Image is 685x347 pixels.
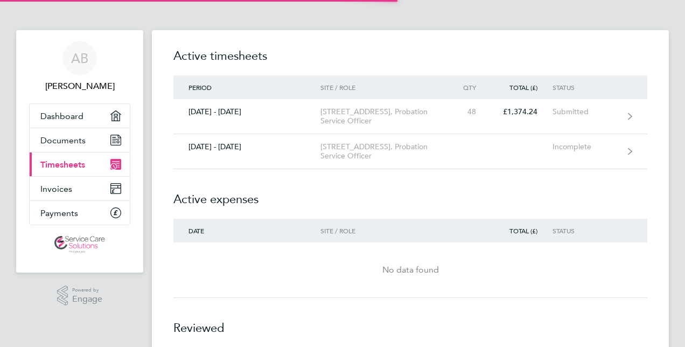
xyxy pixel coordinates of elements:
div: [DATE] - [DATE] [173,107,320,116]
div: Status [553,84,619,91]
a: Invoices [30,177,130,200]
span: Engage [72,295,102,304]
span: Powered by [72,286,102,295]
div: [DATE] - [DATE] [173,142,320,151]
div: No data found [173,263,647,276]
a: Dashboard [30,104,130,128]
span: Timesheets [40,159,85,170]
a: Go to home page [29,236,130,253]
div: [STREET_ADDRESS], Probation Service Officer [320,142,444,161]
a: [DATE] - [DATE][STREET_ADDRESS], Probation Service Officer48£1,374.24Submitted [173,99,647,134]
span: Dashboard [40,111,83,121]
div: Status [553,227,619,234]
span: Invoices [40,184,72,194]
div: Site / Role [320,227,444,234]
div: £1,374.24 [491,107,553,116]
h2: Active expenses [173,169,647,219]
div: Date [173,227,320,234]
a: Payments [30,201,130,225]
div: Qty [444,84,491,91]
span: AB [71,51,88,65]
div: Total (£) [491,227,553,234]
a: Documents [30,128,130,152]
span: Period [188,83,212,92]
h2: Active timesheets [173,47,647,75]
nav: Main navigation [16,30,143,273]
a: [DATE] - [DATE][STREET_ADDRESS], Probation Service OfficerIncomplete [173,134,647,169]
span: Documents [40,135,86,145]
div: Incomplete [553,142,619,151]
a: AB[PERSON_NAME] [29,41,130,93]
span: Anthony Butterfield [29,80,130,93]
div: Site / Role [320,84,444,91]
a: Timesheets [30,152,130,176]
div: [STREET_ADDRESS], Probation Service Officer [320,107,444,126]
div: 48 [444,107,491,116]
div: Total (£) [491,84,553,91]
img: servicecare-logo-retina.png [54,236,105,253]
span: Payments [40,208,78,218]
a: Powered byEngage [57,286,103,306]
div: Submitted [553,107,619,116]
